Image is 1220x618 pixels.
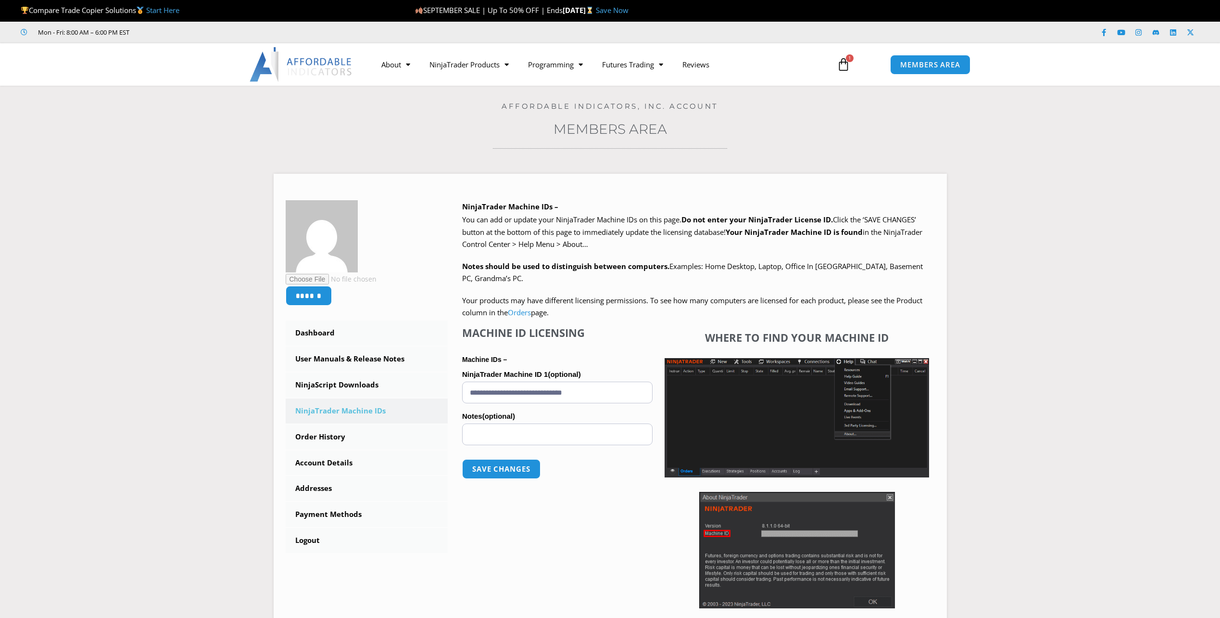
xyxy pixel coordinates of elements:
a: Logout [286,528,448,553]
a: Save Now [596,5,629,15]
img: Screenshot 2025-01-17 114931 | Affordable Indicators – NinjaTrader [699,492,895,608]
span: 1 [846,54,854,62]
a: Members Area [553,121,667,137]
h4: Machine ID Licensing [462,326,653,339]
h4: Where to find your Machine ID [665,331,929,344]
a: Affordable Indicators, Inc. Account [502,102,718,111]
img: 🏆 [21,7,28,14]
nav: Menu [372,53,826,76]
label: NinjaTrader Machine ID 1 [462,367,653,382]
a: NinjaScript Downloads [286,373,448,398]
strong: Notes should be used to distinguish between computers. [462,261,669,271]
span: Your products may have different licensing permissions. To see how many computers are licensed fo... [462,296,922,318]
a: Order History [286,425,448,450]
a: MEMBERS AREA [890,55,970,75]
b: Do not enter your NinjaTrader License ID. [681,215,833,224]
a: Payment Methods [286,502,448,527]
strong: Your NinjaTrader Machine ID is found [726,227,863,237]
a: Reviews [673,53,719,76]
a: Programming [518,53,592,76]
img: LogoAI | Affordable Indicators – NinjaTrader [250,47,353,82]
span: Compare Trade Copier Solutions [21,5,179,15]
img: Screenshot 2025-01-17 1155544 | Affordable Indicators – NinjaTrader [665,358,929,477]
span: (optional) [482,412,515,420]
strong: [DATE] [563,5,596,15]
iframe: Customer reviews powered by Trustpilot [143,27,287,37]
button: Save changes [462,459,541,479]
a: NinjaTrader Products [420,53,518,76]
span: Examples: Home Desktop, Laptop, Office In [GEOGRAPHIC_DATA], Basement PC, Grandma’s PC. [462,261,923,283]
img: ⌛ [586,7,593,14]
a: Account Details [286,451,448,476]
a: Futures Trading [592,53,673,76]
span: Mon - Fri: 8:00 AM – 6:00 PM EST [36,26,129,38]
span: MEMBERS AREA [900,61,960,68]
span: You can add or update your NinjaTrader Machine IDs on this page. [462,215,681,224]
a: 1 [822,51,865,78]
a: User Manuals & Release Notes [286,347,448,372]
a: Orders [508,308,531,317]
span: Click the ‘SAVE CHANGES’ button at the bottom of this page to immediately update the licensing da... [462,215,922,249]
nav: Account pages [286,321,448,553]
a: Addresses [286,476,448,501]
a: NinjaTrader Machine IDs [286,399,448,424]
img: 19b280898f3687ba2133f432038831e714c1f8347bfdf76545eda7ae1b8383ec [286,200,358,272]
strong: Machine IDs – [462,356,507,363]
img: 🍂 [415,7,423,14]
label: Notes [462,409,653,424]
span: (optional) [548,370,580,378]
b: NinjaTrader Machine IDs – [462,202,558,211]
a: Start Here [146,5,179,15]
a: Dashboard [286,321,448,346]
a: About [372,53,420,76]
img: 🥇 [137,7,144,14]
span: SEPTEMBER SALE | Up To 50% OFF | Ends [415,5,563,15]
